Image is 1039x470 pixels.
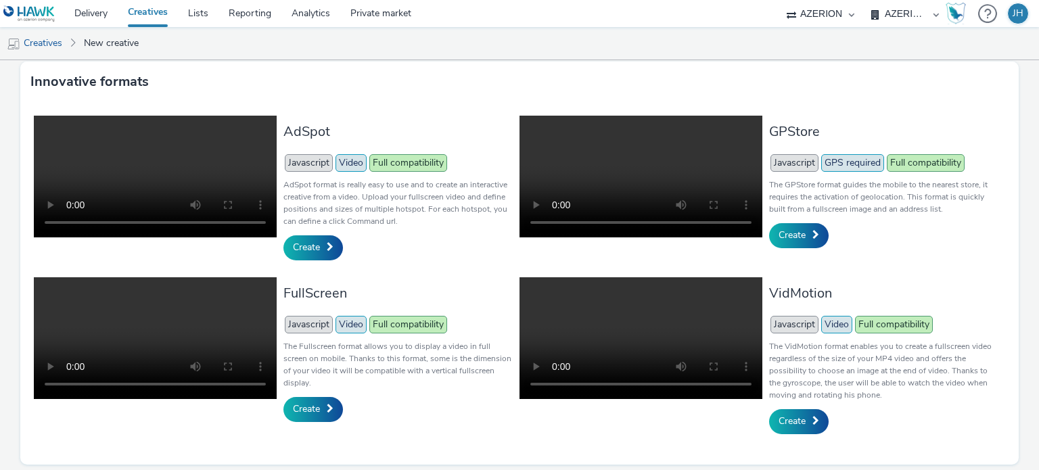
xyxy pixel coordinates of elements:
span: GPS required [821,154,884,172]
span: Javascript [285,154,333,172]
a: Create [283,235,343,260]
span: Javascript [285,316,333,333]
img: undefined Logo [3,5,55,22]
span: Create [293,241,320,254]
img: mobile [7,37,20,51]
p: AdSpot format is really easy to use and to create an interactive creative from a video. Upload yo... [283,179,513,227]
a: New creative [77,27,145,60]
span: Create [293,402,320,415]
p: The Fullscreen format allows you to display a video in full screen on mobile. Thanks to this form... [283,340,513,389]
p: The VidMotion format enables you to create a fullscreen video regardless of the size of your MP4 ... [769,340,998,401]
img: Hawk Academy [946,3,966,24]
h3: Innovative formats [30,72,149,92]
span: Javascript [770,154,818,172]
span: Create [779,229,806,241]
p: The GPStore format guides the mobile to the nearest store, it requires the activation of geolocat... [769,179,998,215]
a: Create [769,223,829,248]
span: Javascript [770,316,818,333]
span: Create [779,415,806,427]
span: Full compatibility [369,316,447,333]
h3: VidMotion [769,284,998,302]
span: Full compatibility [369,154,447,172]
h3: FullScreen [283,284,513,302]
a: Create [283,397,343,421]
a: Hawk Academy [946,3,971,24]
h3: AdSpot [283,122,513,141]
span: Video [336,154,367,172]
a: Create [769,409,829,433]
h3: GPStore [769,122,998,141]
span: Full compatibility [887,154,965,172]
span: Video [336,316,367,333]
span: Video [821,316,852,333]
div: JH [1013,3,1023,24]
span: Full compatibility [855,316,933,333]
